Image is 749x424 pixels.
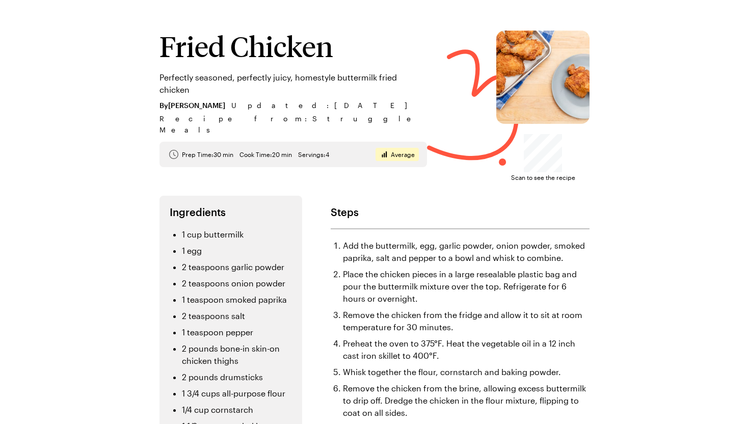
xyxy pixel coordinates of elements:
[331,206,590,218] h2: Steps
[182,310,292,322] li: 2 teaspoons salt
[343,366,590,378] li: Whisk together the flour, cornstarch and baking powder.
[343,268,590,305] li: Place the chicken pieces in a large resealable plastic bag and pour the buttermilk mixture over t...
[343,240,590,264] li: Add the buttermilk, egg, garlic powder, onion powder, smoked paprika, salt and pepper to a bowl a...
[298,150,329,158] span: Servings: 4
[182,277,292,289] li: 2 teaspoons onion powder
[343,337,590,362] li: Preheat the oven to 375°F. Heat the vegetable oil in a 12 inch cast iron skillet to 400°F.
[239,150,292,158] span: Cook Time: 20 min
[182,261,292,273] li: 2 teaspoons garlic powder
[182,404,292,416] li: 1/4 cup cornstarch
[182,245,292,257] li: 1 egg
[182,294,292,306] li: 1 teaspoon smoked paprika
[159,71,427,96] p: Perfectly seasoned, perfectly juicy, homestyle buttermilk fried chicken
[159,113,427,136] span: Recipe from: Struggle Meals
[231,100,417,111] span: Updated : [DATE]
[182,228,292,241] li: 1 cup buttermilk
[391,150,415,158] span: Average
[343,382,590,419] li: Remove the chicken from the brine, allowing excess buttermilk to drip off. Dredge the chicken in ...
[496,31,590,124] img: Fried Chicken
[182,150,233,158] span: Prep Time: 30 min
[182,371,292,383] li: 2 pounds drumsticks
[182,387,292,400] li: 1 3/4 cups all-purpose flour
[159,100,225,111] span: By [PERSON_NAME]
[159,31,427,61] h1: Fried Chicken
[170,206,292,218] h2: Ingredients
[511,172,575,182] span: Scan to see the recipe
[182,326,292,338] li: 1 teaspoon pepper
[343,309,590,333] li: Remove the chicken from the fridge and allow it to sit at room temperature for 30 minutes.
[182,342,292,367] li: 2 pounds bone-in skin-on chicken thighs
